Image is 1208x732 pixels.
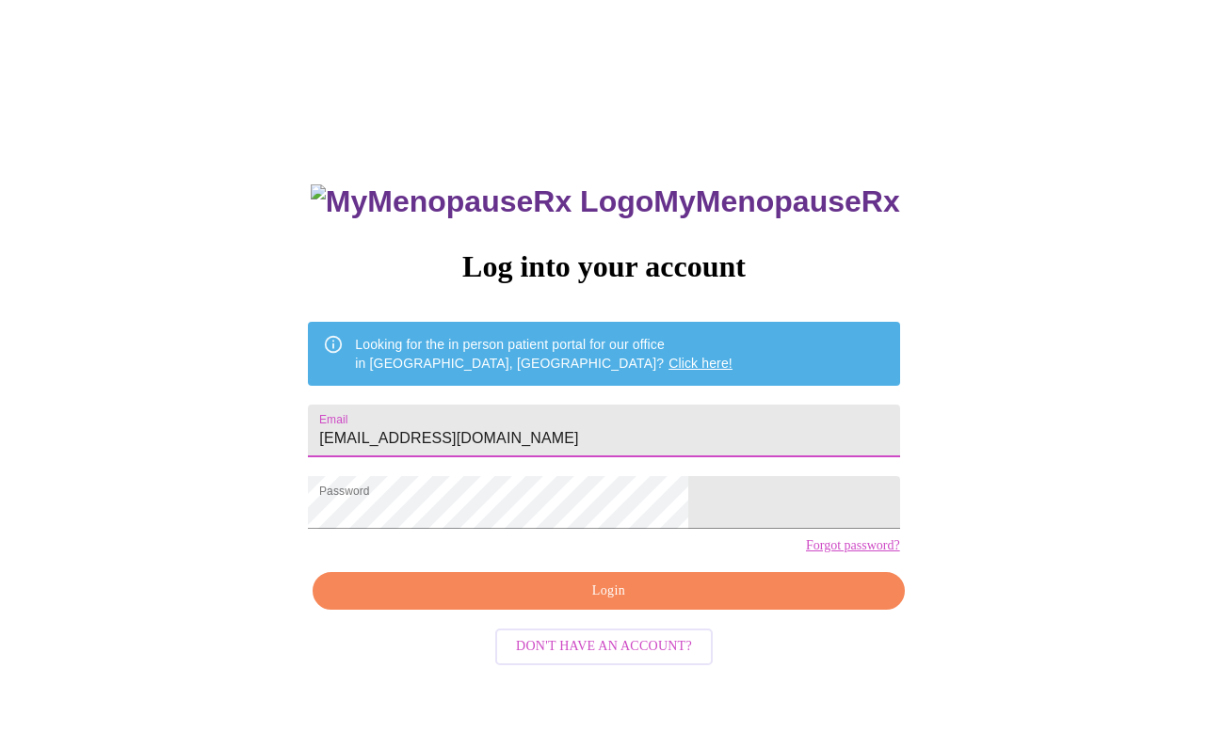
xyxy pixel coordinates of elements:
[311,184,900,219] h3: MyMenopauseRx
[495,629,713,665] button: Don't have an account?
[355,327,733,380] div: Looking for the in person patient portal for our office in [GEOGRAPHIC_DATA], [GEOGRAPHIC_DATA]?
[313,572,904,611] button: Login
[334,580,882,603] span: Login
[516,635,692,659] span: Don't have an account?
[311,184,653,219] img: MyMenopauseRx Logo
[668,356,733,371] a: Click here!
[491,637,717,653] a: Don't have an account?
[806,538,900,553] a: Forgot password?
[308,249,899,284] h3: Log into your account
